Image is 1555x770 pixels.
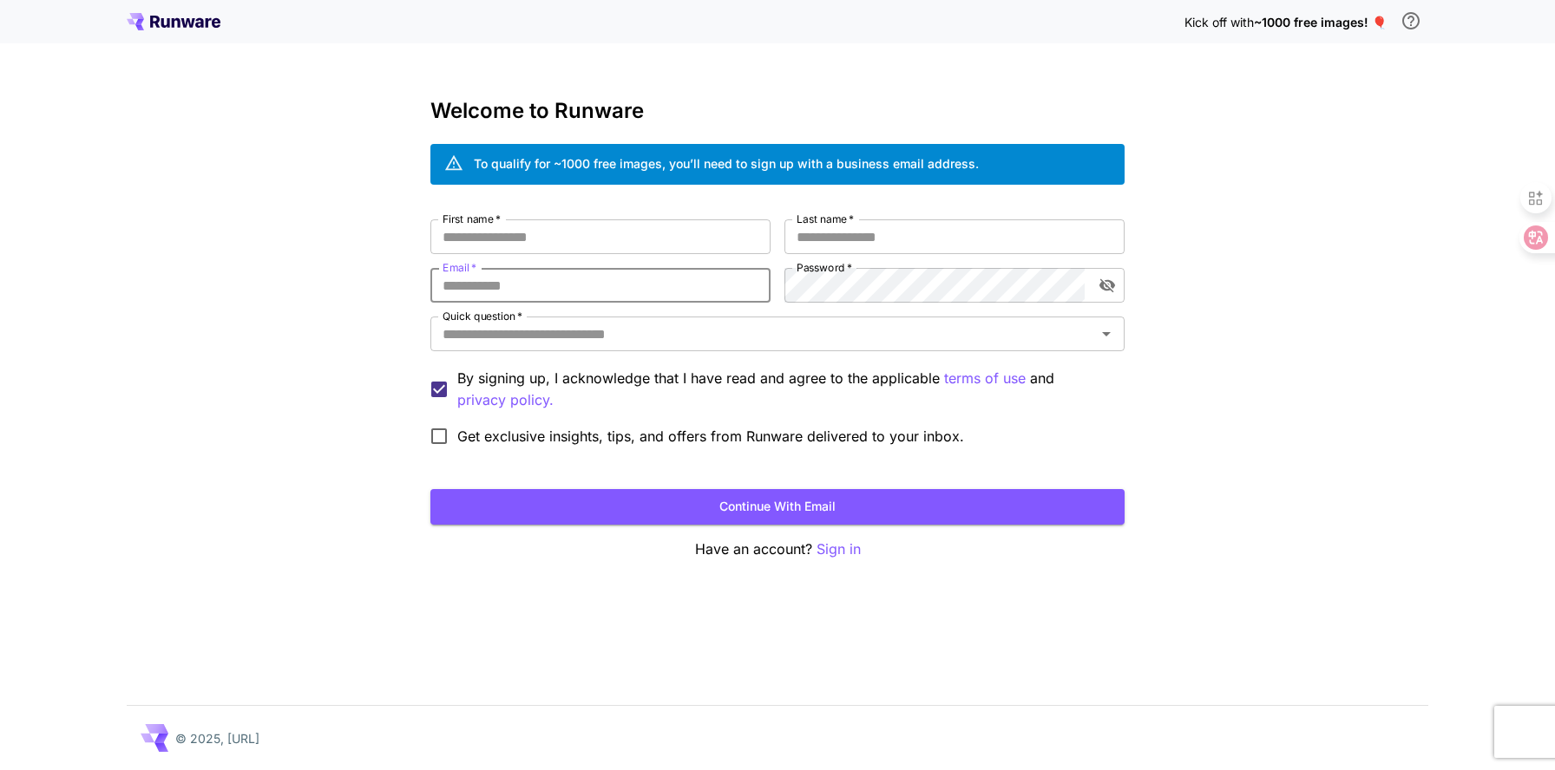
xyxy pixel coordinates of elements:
button: Continue with email [430,489,1125,525]
button: toggle password visibility [1092,270,1123,301]
button: In order to qualify for free credit, you need to sign up with a business email address and click ... [1394,3,1428,38]
p: © 2025, [URL] [175,729,259,747]
label: First name [443,212,501,226]
p: privacy policy. [457,389,554,411]
div: To qualify for ~1000 free images, you’ll need to sign up with a business email address. [474,154,979,173]
label: Last name [797,212,854,226]
p: Have an account? [430,538,1125,560]
span: Kick off with [1184,15,1254,29]
p: terms of use [944,368,1026,389]
label: Quick question [443,309,522,323]
button: By signing up, I acknowledge that I have read and agree to the applicable terms of use and [457,389,554,411]
label: Password [797,260,852,275]
p: By signing up, I acknowledge that I have read and agree to the applicable and [457,368,1111,411]
button: Open [1094,322,1119,346]
h3: Welcome to Runware [430,99,1125,123]
button: By signing up, I acknowledge that I have read and agree to the applicable and privacy policy. [944,368,1026,389]
label: Email [443,260,476,275]
span: ~1000 free images! 🎈 [1254,15,1387,29]
button: Sign in [817,538,861,560]
span: Get exclusive insights, tips, and offers from Runware delivered to your inbox. [457,426,964,447]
